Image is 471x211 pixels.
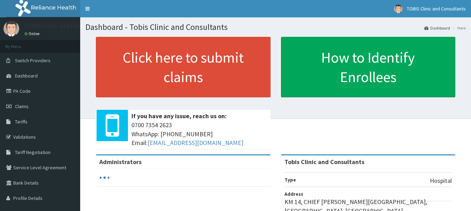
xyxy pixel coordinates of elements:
li: Here [451,25,466,31]
b: If you have any issue, reach us on: [131,112,227,120]
span: Switch Providers [15,57,51,64]
a: [EMAIL_ADDRESS][DOMAIN_NAME] [147,139,243,147]
a: Dashboard [424,25,450,31]
span: Tariffs [15,119,28,125]
a: Click here to submit claims [96,37,271,97]
b: Address [284,191,303,197]
span: Claims [15,103,29,109]
b: Administrators [99,158,142,166]
img: User Image [3,21,19,36]
span: Tariff Negotiation [15,149,51,155]
p: Hospital [430,176,452,185]
span: 0700 7354 2623 WhatsApp: [PHONE_NUMBER] Email: [131,121,267,147]
b: Type [284,177,296,183]
a: Online [24,31,41,36]
svg: audio-loading [99,172,110,183]
span: TOBIS Clinic and Consultants [407,6,466,12]
strong: Tobis Clinic and Consultants [284,158,364,166]
h1: Dashboard - Tobis Clinic and Consultants [85,23,466,32]
img: User Image [394,5,403,13]
span: Dashboard [15,73,38,79]
a: How to Identify Enrollees [281,37,456,97]
p: TOBIS Clinic and Consultants [24,23,104,29]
